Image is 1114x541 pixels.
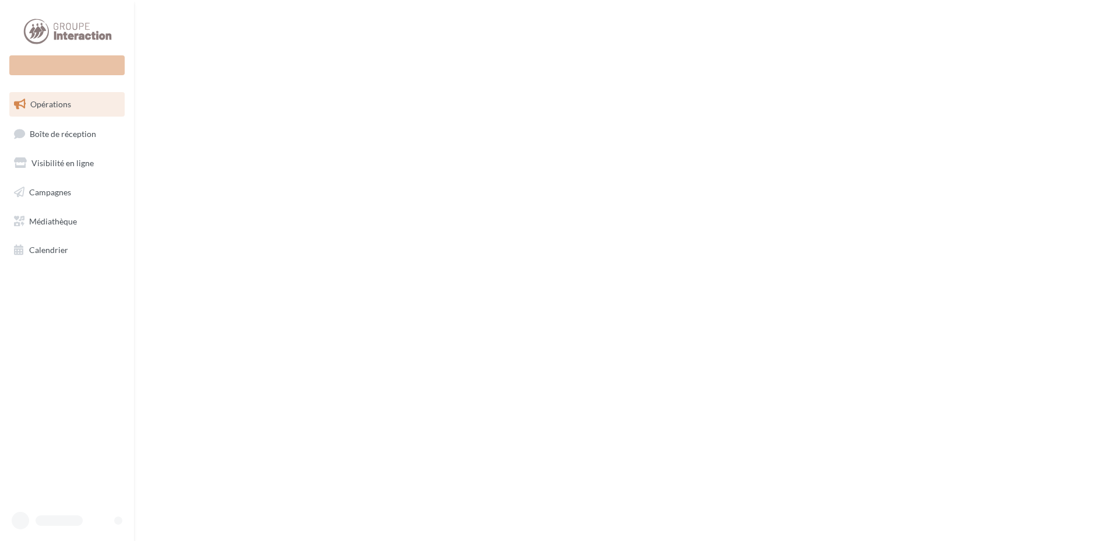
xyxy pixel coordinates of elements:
[7,238,127,262] a: Calendrier
[29,216,77,226] span: Médiathèque
[9,55,125,75] div: Nouvelle campagne
[7,209,127,234] a: Médiathèque
[7,121,127,146] a: Boîte de réception
[7,151,127,175] a: Visibilité en ligne
[7,92,127,117] a: Opérations
[29,245,68,255] span: Calendrier
[7,180,127,205] a: Campagnes
[30,99,71,109] span: Opérations
[31,158,94,168] span: Visibilité en ligne
[30,128,96,138] span: Boîte de réception
[29,187,71,197] span: Campagnes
